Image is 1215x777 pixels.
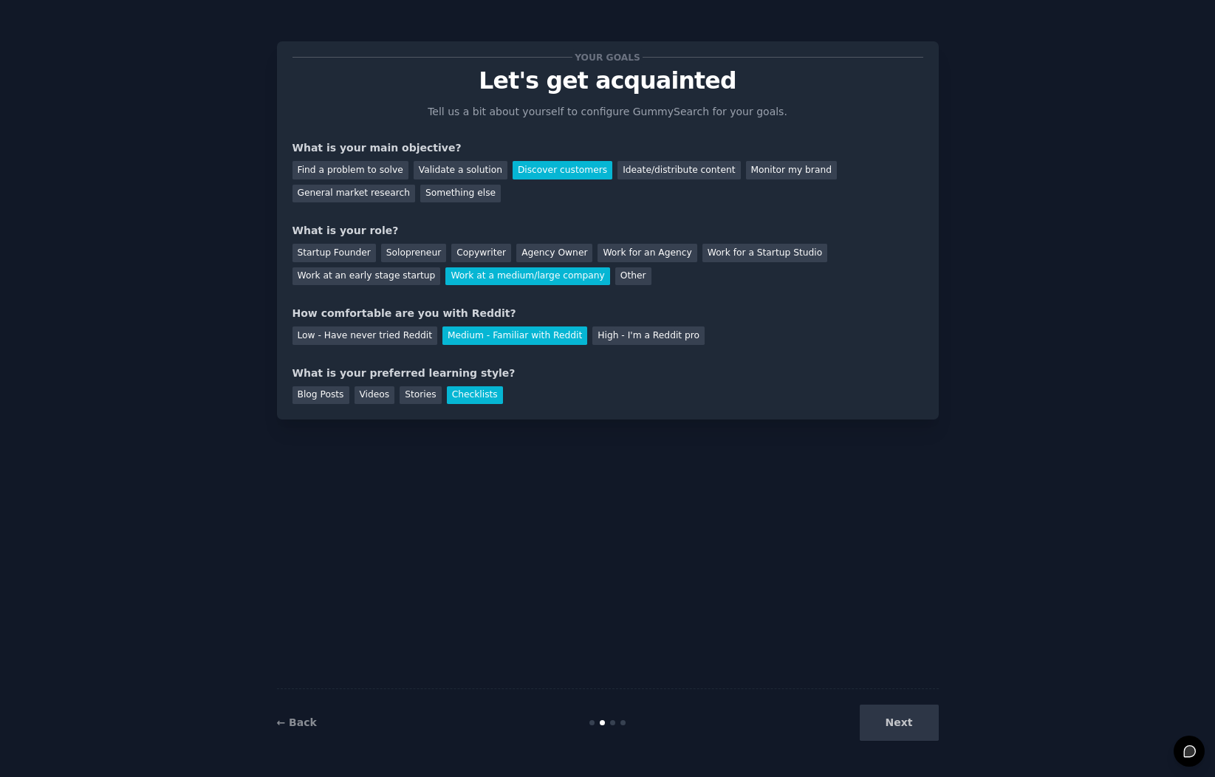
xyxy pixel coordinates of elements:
div: Discover customers [513,161,612,179]
div: General market research [292,185,416,203]
div: Ideate/distribute content [617,161,740,179]
div: Checklists [447,386,503,405]
div: Startup Founder [292,244,376,262]
div: Work at a medium/large company [445,267,609,286]
div: Work at an early stage startup [292,267,441,286]
div: Monitor my brand [746,161,837,179]
div: Agency Owner [516,244,592,262]
div: How comfortable are you with Reddit? [292,306,923,321]
a: ← Back [277,716,317,728]
div: Copywriter [451,244,511,262]
div: What is your role? [292,223,923,239]
p: Let's get acquainted [292,68,923,94]
div: What is your main objective? [292,140,923,156]
div: Work for an Agency [598,244,697,262]
div: Other [615,267,651,286]
div: High - I'm a Reddit pro [592,326,705,345]
div: Medium - Familiar with Reddit [442,326,587,345]
div: Blog Posts [292,386,349,405]
div: Solopreneur [381,244,446,262]
p: Tell us a bit about yourself to configure GummySearch for your goals. [422,104,794,120]
div: Find a problem to solve [292,161,408,179]
div: Stories [400,386,441,405]
div: Videos [355,386,395,405]
div: Work for a Startup Studio [702,244,827,262]
div: Low - Have never tried Reddit [292,326,437,345]
div: Validate a solution [414,161,507,179]
div: Something else [420,185,501,203]
div: What is your preferred learning style? [292,366,923,381]
span: Your goals [572,49,643,65]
